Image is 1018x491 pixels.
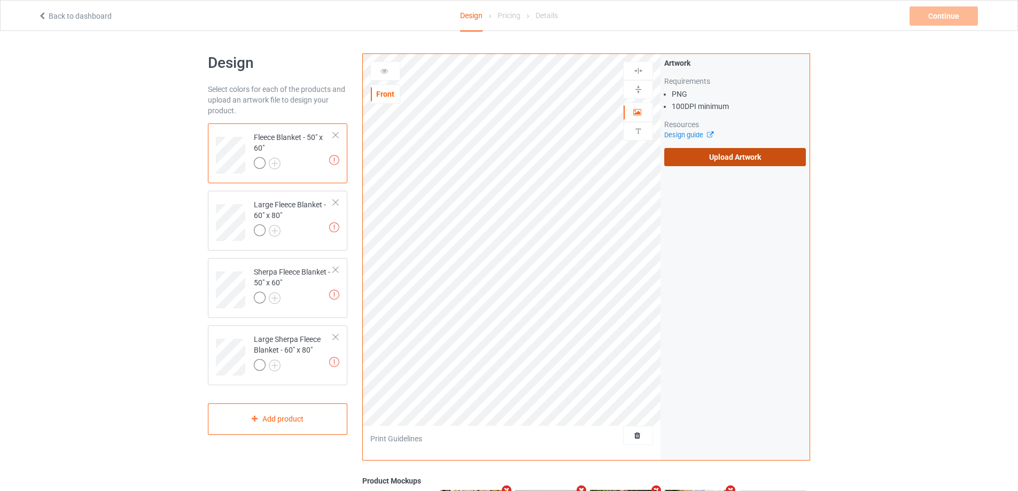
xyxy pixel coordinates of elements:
div: Large Sherpa Fleece Blanket - 60" x 80" [254,334,333,370]
img: svg%3E%0A [633,126,643,136]
div: Requirements [664,76,806,87]
div: Details [535,1,558,30]
div: Product Mockups [362,476,810,486]
div: Sherpa Fleece Blanket - 50" x 60" [254,267,333,303]
div: Pricing [498,1,520,30]
li: PNG [672,89,806,99]
div: Large Fleece Blanket - 60" x 80" [254,199,333,236]
li: 100 DPI minimum [672,101,806,112]
img: svg%3E%0A [633,84,643,95]
img: exclamation icon [329,155,339,165]
div: Sherpa Fleece Blanket - 50" x 60" [208,258,347,318]
img: svg+xml;base64,PD94bWwgdmVyc2lvbj0iMS4wIiBlbmNvZGluZz0iVVRGLTgiPz4KPHN2ZyB3aWR0aD0iMjJweCIgaGVpZ2... [269,360,281,371]
img: svg+xml;base64,PD94bWwgdmVyc2lvbj0iMS4wIiBlbmNvZGluZz0iVVRGLTgiPz4KPHN2ZyB3aWR0aD0iMjJweCIgaGVpZ2... [269,158,281,169]
img: exclamation icon [329,290,339,300]
div: Front [371,89,400,99]
div: Large Fleece Blanket - 60" x 80" [208,191,347,251]
div: Select colors for each of the products and upload an artwork file to design your product. [208,84,347,116]
div: Large Sherpa Fleece Blanket - 60" x 80" [208,325,347,385]
div: Fleece Blanket - 50" x 60" [254,132,333,168]
label: Upload Artwork [664,148,806,166]
div: Artwork [664,58,806,68]
img: svg%3E%0A [633,66,643,76]
img: svg+xml;base64,PD94bWwgdmVyc2lvbj0iMS4wIiBlbmNvZGluZz0iVVRGLTgiPz4KPHN2ZyB3aWR0aD0iMjJweCIgaGVpZ2... [269,292,281,304]
h1: Design [208,53,347,73]
div: Add product [208,403,347,435]
img: svg+xml;base64,PD94bWwgdmVyc2lvbj0iMS4wIiBlbmNvZGluZz0iVVRGLTgiPz4KPHN2ZyB3aWR0aD0iMjJweCIgaGVpZ2... [269,225,281,237]
div: Print Guidelines [370,433,422,444]
div: Design [460,1,483,32]
img: exclamation icon [329,222,339,232]
div: Fleece Blanket - 50" x 60" [208,123,347,183]
a: Design guide [664,131,713,139]
div: Resources [664,119,806,130]
img: exclamation icon [329,357,339,367]
a: Back to dashboard [38,12,112,20]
